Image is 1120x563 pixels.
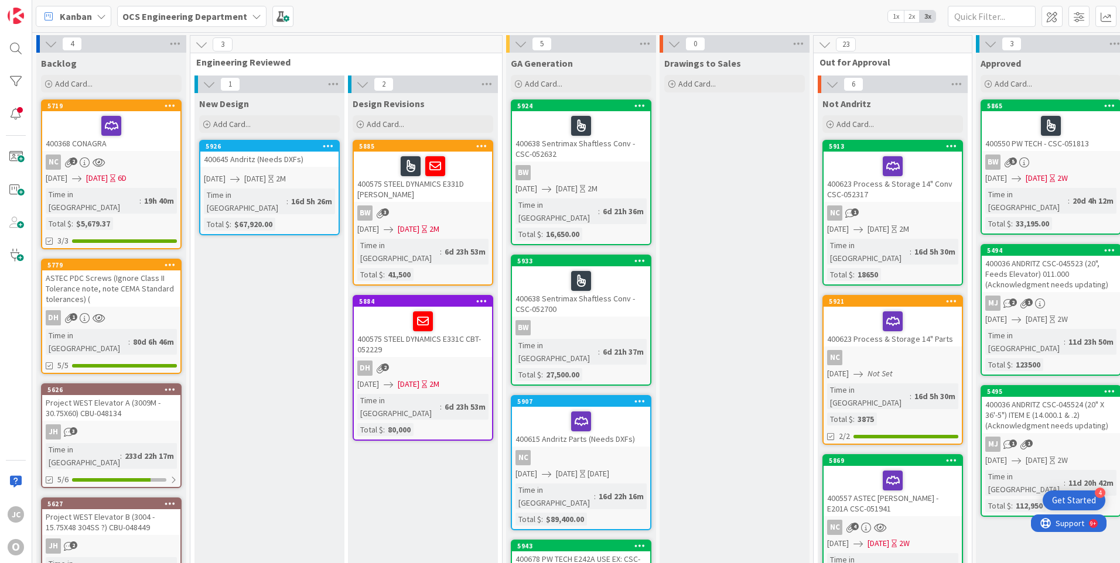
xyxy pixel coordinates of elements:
div: O [8,539,24,555]
div: Time in [GEOGRAPHIC_DATA] [46,443,120,469]
div: 5933 [512,256,650,266]
span: 3 [70,427,77,435]
div: Total $ [357,423,383,436]
div: 6D [118,172,127,184]
span: : [1068,194,1070,207]
div: 5626Project WEST Elevator A (3009M - 30.75X60) CBU-048134 [42,385,180,421]
div: 2M [899,223,909,235]
div: 11d 23h 50m [1066,335,1116,348]
span: [DATE] [398,378,419,390]
div: 2W [1057,313,1068,325]
span: : [598,345,600,358]
div: Total $ [515,228,541,241]
div: 5933 [517,257,650,265]
div: Total $ [985,499,1011,512]
span: GA Generation [511,57,573,69]
div: 5626 [47,386,180,394]
div: ASTEC PDC Screws (Ignore Class II Tolerance note, note CEMA Standard tolerances) ( [42,270,180,307]
span: : [1064,476,1066,489]
div: 400368 CONAGRA [42,111,180,151]
div: NC [824,520,962,535]
div: 19h 40m [141,194,177,207]
span: 2x [904,11,920,22]
span: : [1011,217,1013,230]
div: 400550 PW TECH - CSC-051813 [982,111,1120,151]
span: 6 [844,77,863,91]
span: : [120,449,122,462]
span: 3/3 [57,235,69,247]
input: Quick Filter... [948,6,1036,27]
div: NC [824,205,962,221]
span: [DATE] [86,172,108,184]
span: 1 [70,313,77,321]
span: [DATE] [1026,172,1047,184]
span: : [440,400,442,413]
div: Time in [GEOGRAPHIC_DATA] [827,239,910,265]
div: 5494 [987,246,1120,255]
span: : [1011,358,1013,371]
span: : [541,513,543,526]
span: 1 [1025,440,1033,447]
div: 5779 [47,261,180,269]
span: Engineering Reviewed [196,56,487,68]
span: [DATE] [357,378,379,390]
span: : [910,245,911,258]
span: Add Card... [367,119,404,129]
div: 4 [1095,488,1105,498]
div: MJ [982,437,1120,452]
div: 5924 [512,101,650,111]
span: : [853,413,855,425]
div: 5865400550 PW TECH - CSC-051813 [982,101,1120,151]
div: MJ [982,296,1120,311]
div: 400645 Andritz (Needs DXFs) [200,152,339,167]
div: 3875 [855,413,877,425]
i: Not Set [868,368,893,379]
div: 5907 [517,397,650,406]
div: 5884400575 STEEL DYNAMICS E331C CBT-052229 [354,296,492,357]
span: : [139,194,141,207]
div: $67,920.00 [231,218,275,231]
span: Approved [981,57,1021,69]
div: 5913 [824,141,962,152]
span: 4 [851,523,859,530]
span: [DATE] [244,173,266,185]
span: [DATE] [515,183,537,195]
div: Time in [GEOGRAPHIC_DATA] [515,198,598,224]
div: 11d 20h 42m [1066,476,1116,489]
div: 2M [429,223,439,235]
span: [DATE] [985,172,1007,184]
span: : [440,245,442,258]
span: 2 [374,77,394,91]
div: Project WEST Elevator B (3004 - 15.75X48 304SS ?) CBU-048449 [42,509,180,535]
div: 2W [899,537,910,550]
span: [DATE] [868,223,889,235]
div: 5926 [200,141,339,152]
div: 5626 [42,385,180,395]
div: NC [512,450,650,465]
span: [DATE] [515,468,537,480]
div: DH [46,310,61,325]
span: : [383,268,385,281]
div: BW [982,155,1120,170]
div: 112,950 [1013,499,1046,512]
div: 5913 [829,142,962,150]
div: MJ [985,296,1001,311]
div: 400623 Process & Storage 14" Conv CSC-052317 [824,152,962,202]
div: DH [42,310,180,325]
div: $5,679.37 [73,217,113,230]
div: 6d 23h 53m [442,400,489,413]
div: 5926400645 Andritz (Needs DXFs) [200,141,339,167]
div: 5865 [982,101,1120,111]
span: : [230,218,231,231]
div: Time in [GEOGRAPHIC_DATA] [827,383,910,409]
div: 5495400036 ANDRITZ CSC-045524 (20" X 36'-5") ITEM E (14.000.1 & .2) (Acknowledgment needs updating) [982,386,1120,433]
div: 16,650.00 [543,228,582,241]
div: BW [515,165,531,180]
div: 5913400623 Process & Storage 14" Conv CSC-052317 [824,141,962,202]
div: 16d 5h 30m [911,390,958,403]
span: Drawings to Sales [664,57,741,69]
span: New Design [199,98,249,109]
div: 5495 [982,386,1120,397]
span: 3x [920,11,935,22]
div: 400638 Sentrimax Shaftless Conv - CSC-052632 [512,111,650,162]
